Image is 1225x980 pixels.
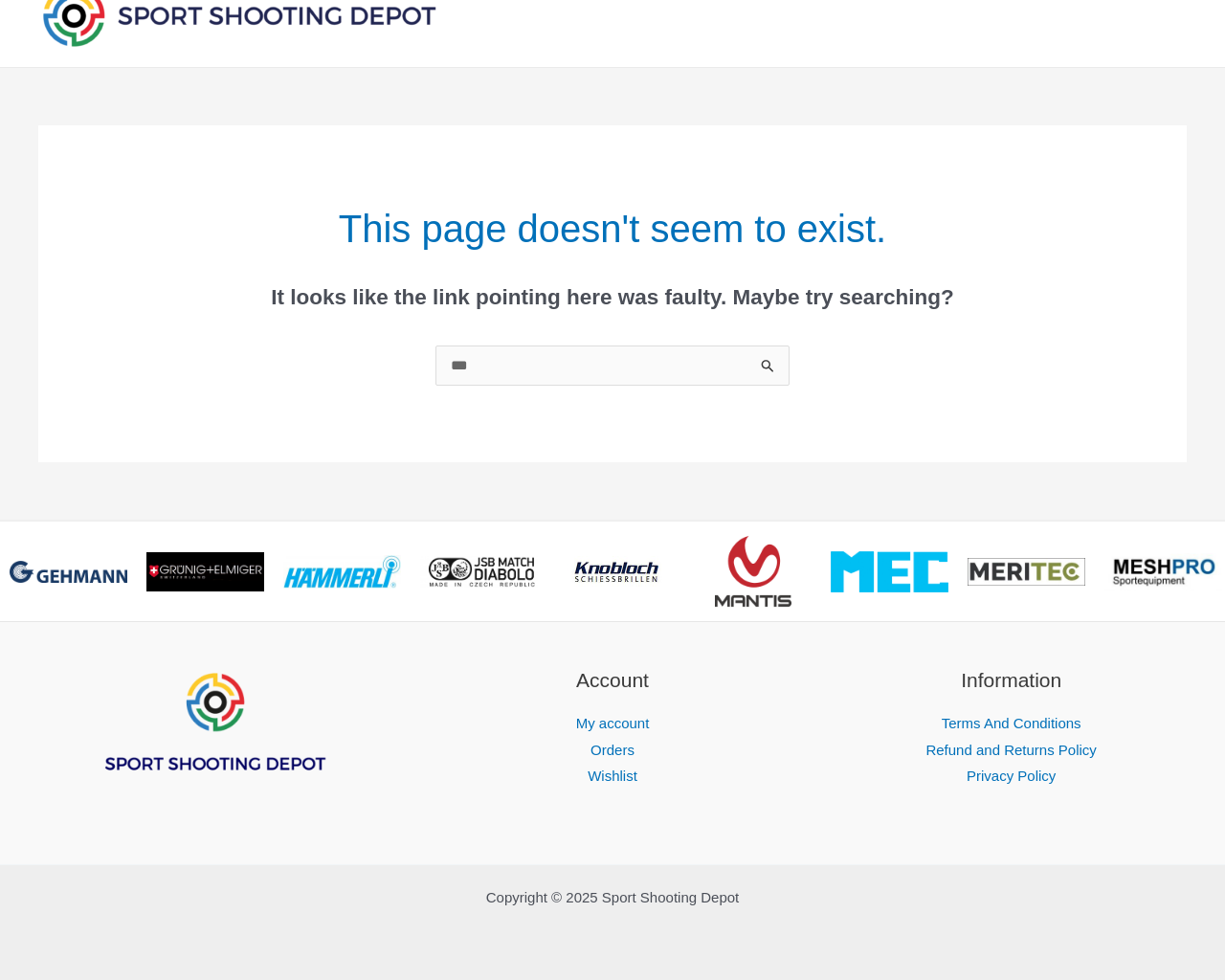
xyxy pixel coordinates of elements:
[590,742,635,758] a: Orders
[134,202,1091,256] h1: This page doesn't seem to exist.
[134,278,1091,318] div: It looks like the link pointing here was faulty. Maybe try searching?
[835,710,1187,791] nav: Information
[435,345,790,386] input: Search Submit
[576,715,650,731] a: My account
[967,768,1056,784] a: Privacy Policy
[835,665,1187,696] h2: Information
[835,665,1187,790] aside: Footer Widget 3
[942,715,1081,731] a: Terms And Conditions
[38,665,390,820] aside: Footer Widget 1
[437,710,789,791] nav: Account
[437,665,789,696] h2: Account
[38,884,1187,911] p: Copyright © 2025 Sport Shooting Depot
[925,742,1096,758] a: Refund and Returns Policy
[437,665,789,790] aside: Footer Widget 2
[588,768,637,784] a: Wishlist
